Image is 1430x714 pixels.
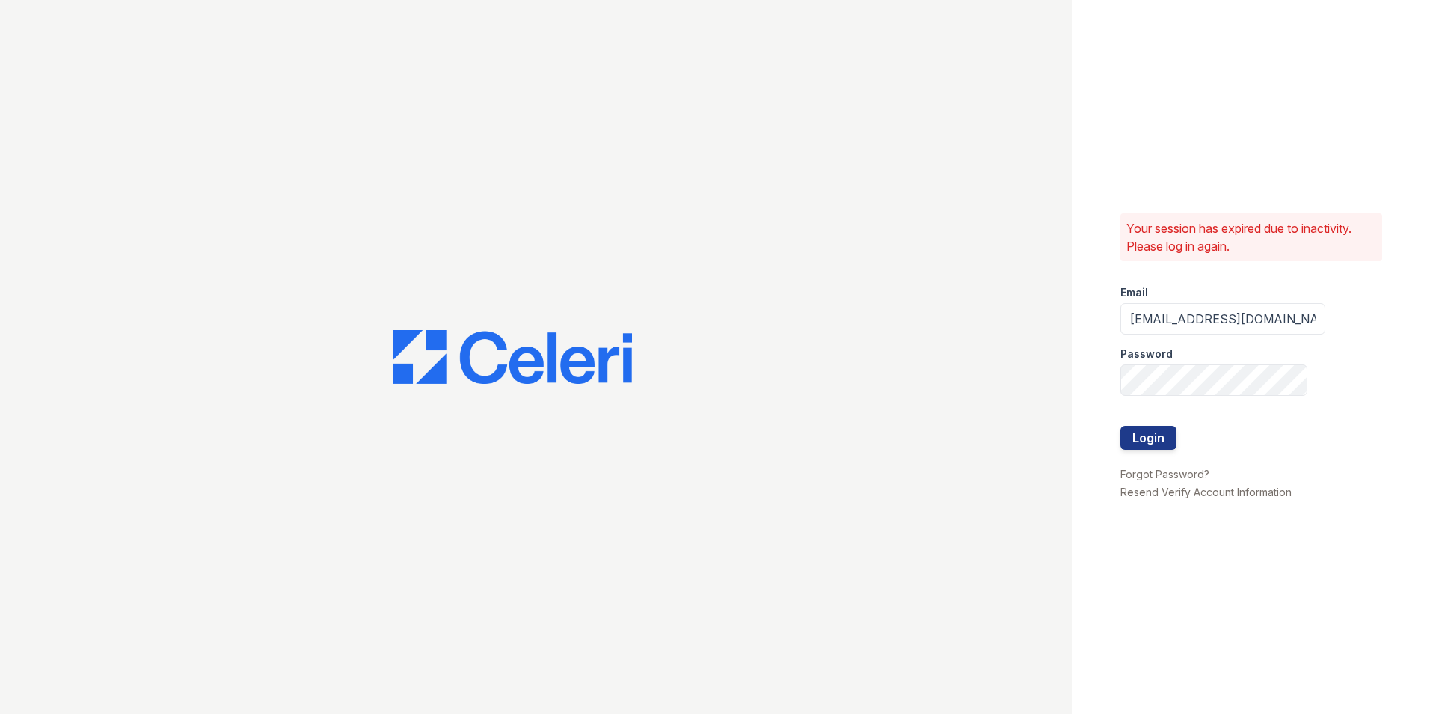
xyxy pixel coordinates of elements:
[1120,347,1173,361] label: Password
[1120,468,1209,480] a: Forgot Password?
[1120,285,1148,300] label: Email
[1126,219,1376,255] p: Your session has expired due to inactivity. Please log in again.
[393,330,632,384] img: CE_Logo_Blue-a8612792a0a2168367f1c8372b55b34899dd931a85d93a1a3d3e32e68fde9ad4.png
[1120,486,1292,498] a: Resend Verify Account Information
[1120,426,1176,450] button: Login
